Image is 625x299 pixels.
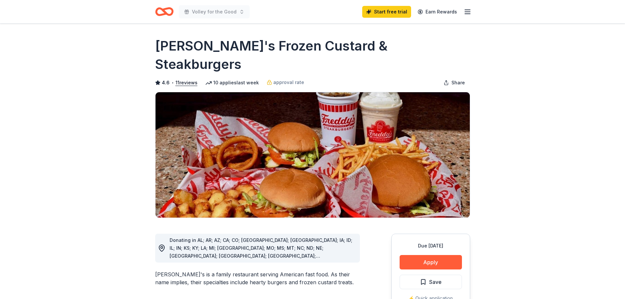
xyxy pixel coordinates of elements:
button: Apply [400,255,462,269]
button: Share [438,76,470,89]
div: [PERSON_NAME]'s is a family restaurant serving American fast food. As their name implies, their s... [155,270,360,286]
a: Home [155,4,174,19]
button: 11reviews [176,79,198,87]
span: 4.6 [162,79,170,87]
a: Start free trial [362,6,411,18]
img: Image for Freddy's Frozen Custard & Steakburgers [156,92,470,218]
span: approval rate [273,78,304,86]
button: Save [400,275,462,289]
div: 10 applies last week [205,79,259,87]
span: • [171,80,174,85]
span: Volley for the Good [192,8,237,16]
button: Volley for the Good [179,5,250,18]
span: Donating in AL; AR; AZ; CA; CO; [GEOGRAPHIC_DATA]; [GEOGRAPHIC_DATA]; IA; ID; IL; IN; KS; KY; LA;... [170,237,352,274]
div: Due [DATE] [400,242,462,250]
a: approval rate [267,78,304,86]
h1: [PERSON_NAME]'s Frozen Custard & Steakburgers [155,37,470,74]
a: Earn Rewards [414,6,461,18]
span: Share [451,79,465,87]
span: Save [429,278,442,286]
